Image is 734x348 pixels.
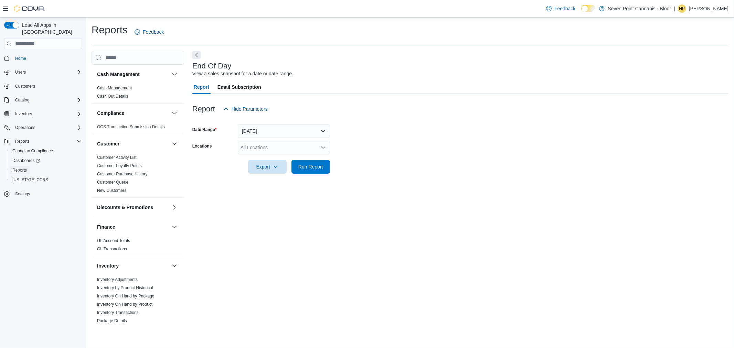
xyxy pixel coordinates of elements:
[15,97,29,103] span: Catalog
[97,71,169,78] button: Cash Management
[1,137,85,146] button: Reports
[12,123,82,132] span: Operations
[92,84,184,103] div: Cash Management
[97,285,153,291] span: Inventory by Product Historical
[97,85,132,91] span: Cash Management
[97,204,169,211] button: Discounts & Promotions
[12,96,82,104] span: Catalog
[12,82,82,90] span: Customers
[15,191,30,197] span: Settings
[1,53,85,63] button: Home
[97,163,142,168] a: Customer Loyalty Points
[1,95,85,105] button: Catalog
[97,285,153,290] a: Inventory by Product Historical
[97,277,138,282] a: Inventory Adjustments
[7,165,85,175] button: Reports
[97,302,152,307] a: Inventory On Hand by Product
[192,51,201,59] button: Next
[97,171,148,177] span: Customer Purchase History
[97,188,126,193] a: New Customers
[232,106,268,112] span: Hide Parameters
[674,4,675,13] p: |
[12,137,32,145] button: Reports
[97,224,115,230] h3: Finance
[97,224,169,230] button: Finance
[1,189,85,199] button: Settings
[1,109,85,119] button: Inventory
[92,23,128,37] h1: Reports
[170,223,179,231] button: Finance
[97,86,132,90] a: Cash Management
[192,62,232,70] h3: End Of Day
[15,56,26,61] span: Home
[192,127,217,132] label: Date Range
[19,22,82,35] span: Load All Apps in [GEOGRAPHIC_DATA]
[97,238,130,243] span: GL Account Totals
[12,189,82,198] span: Settings
[221,102,270,116] button: Hide Parameters
[10,166,30,174] a: Reports
[10,147,56,155] a: Canadian Compliance
[12,177,48,183] span: [US_STATE] CCRS
[252,160,283,174] span: Export
[12,158,40,163] span: Dashboards
[15,111,32,117] span: Inventory
[248,160,287,174] button: Export
[15,139,30,144] span: Reports
[97,110,169,117] button: Compliance
[97,155,137,160] a: Customer Activity List
[170,203,179,211] button: Discounts & Promotions
[97,140,119,147] h3: Customer
[320,145,326,150] button: Open list of options
[97,180,128,185] span: Customer Queue
[7,146,85,156] button: Canadian Compliance
[10,147,82,155] span: Canadian Compliance
[12,68,82,76] span: Users
[97,204,153,211] h3: Discounts & Promotions
[97,94,128,99] a: Cash Out Details
[15,84,35,89] span: Customers
[143,29,164,35] span: Feedback
[14,5,45,12] img: Cova
[132,25,167,39] a: Feedback
[10,166,82,174] span: Reports
[554,5,575,12] span: Feedback
[10,156,82,165] span: Dashboards
[97,71,140,78] h3: Cash Management
[97,318,127,324] span: Package Details
[170,140,179,148] button: Customer
[689,4,728,13] p: [PERSON_NAME]
[97,262,169,269] button: Inventory
[192,70,293,77] div: View a sales snapshot for a date or date range.
[12,167,27,173] span: Reports
[15,125,35,130] span: Operations
[192,105,215,113] h3: Report
[678,4,686,13] div: Nicholas Potter
[10,156,43,165] a: Dashboards
[97,310,139,315] span: Inventory Transactions
[97,124,165,129] a: OCS Transaction Submission Details
[608,4,671,13] p: Seven Point Cannabis - Bloor
[15,69,26,75] span: Users
[10,176,82,184] span: Washington CCRS
[92,123,184,134] div: Compliance
[12,110,35,118] button: Inventory
[12,190,33,198] a: Settings
[581,5,596,12] input: Dark Mode
[97,163,142,168] span: Customer Loyalty Points
[4,51,82,217] nav: Complex example
[97,294,155,298] a: Inventory On Hand by Package
[12,82,38,90] a: Customers
[298,163,323,170] span: Run Report
[12,148,53,154] span: Canadian Compliance
[97,110,124,117] h3: Compliance
[170,70,179,78] button: Cash Management
[192,143,212,149] label: Locations
[97,124,165,130] span: OCS Transaction Submission Details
